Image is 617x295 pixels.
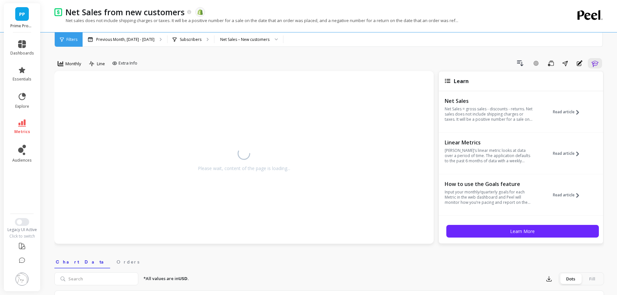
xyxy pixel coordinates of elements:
[66,37,77,42] span: Filters
[445,139,534,146] p: Linear Metrics
[454,78,469,85] span: Learn
[54,253,604,268] nav: Tabs
[4,227,40,232] div: Legacy UI Active
[10,51,34,56] span: dashboards
[180,37,201,42] p: Subscribers
[197,9,203,15] img: api.shopify.svg
[143,276,189,282] p: *All values are in
[54,272,138,285] input: Search
[10,23,34,29] p: Prime Prometics™
[54,18,458,23] p: Net sales does not include shipping charges or taxes. It will be a positive number for a sale on ...
[15,218,29,226] button: Switch to New UI
[14,129,30,134] span: metrics
[553,97,584,127] button: Read article
[445,190,534,205] p: Input your monthly/quarterly goals for each Metric in the web dashboard and Peel will monitor how...
[553,151,575,156] span: Read article
[510,228,535,234] span: Learn More
[178,276,189,281] strong: USD.
[220,36,269,43] div: Net Sales – New customers
[119,60,137,67] span: Extra Info
[13,77,31,82] span: essentials
[97,61,105,67] span: Line
[56,259,109,265] span: Chart Data
[553,139,584,168] button: Read article
[553,109,575,115] span: Read article
[96,37,154,42] p: Previous Month, [DATE] - [DATE]
[16,273,29,286] img: profile picture
[560,274,581,284] div: Dots
[117,259,139,265] span: Orders
[445,98,534,104] p: Net Sales
[65,61,81,67] span: Monthly
[4,234,40,239] div: Click to switch
[553,180,584,210] button: Read article
[198,165,290,172] div: Please wait, content of the page is loading...
[581,274,603,284] div: Fill
[15,104,29,109] span: explore
[65,6,185,18] p: Net Sales from new customers
[553,192,575,198] span: Read article
[445,181,534,187] p: How to use the Goals feature
[445,106,534,122] p: Net Sales = gross sales - discounts - returns. Net sales does not include shipping charges or tax...
[12,158,32,163] span: audiences
[446,225,599,238] button: Learn More
[54,8,62,16] img: header icon
[445,148,534,164] p: [PERSON_NAME]’s linear metric looks at data over a period of time. The application defaults to th...
[19,10,25,18] span: PP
